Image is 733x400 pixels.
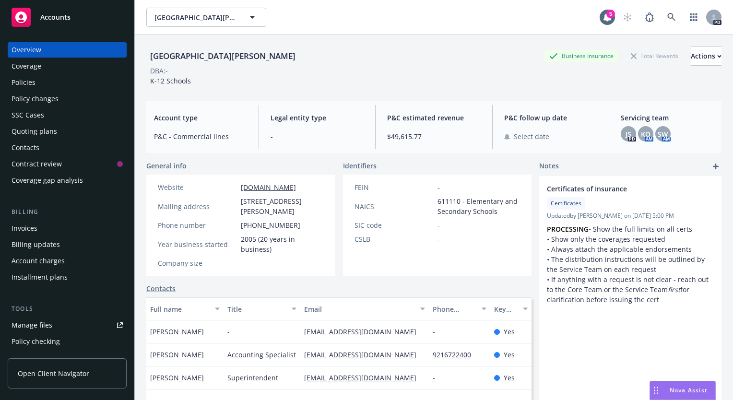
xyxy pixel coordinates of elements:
div: DBA: - [150,66,168,76]
span: 2005 (20 years in business) [241,234,324,254]
div: Installment plans [12,270,68,285]
button: Nova Assist [650,381,716,400]
div: Website [158,182,237,192]
span: Superintendent [227,373,278,383]
span: Updated by [PERSON_NAME] on [DATE] 5:00 PM [547,212,714,220]
a: Coverage gap analysis [8,173,127,188]
div: Full name [150,304,209,314]
div: Year business started [158,239,237,249]
div: Actions [691,47,721,65]
a: Report a Bug [640,8,659,27]
span: SW [658,129,668,139]
div: SIC code [355,220,434,230]
a: - [433,327,443,336]
a: Manage files [8,318,127,333]
strong: PROCESSING [547,224,589,234]
a: Manage exposures [8,350,127,365]
button: Email [300,297,429,320]
a: Contacts [8,140,127,155]
div: Phone number [433,304,476,314]
a: 9216722400 [433,350,479,359]
div: Quoting plans [12,124,57,139]
a: Invoices [8,221,127,236]
span: Yes [504,350,515,360]
a: [EMAIL_ADDRESS][DOMAIN_NAME] [304,350,424,359]
div: Billing [8,207,127,217]
a: Policies [8,75,127,90]
div: Contract review [12,156,62,172]
div: Title [227,304,286,314]
div: FEIN [355,182,434,192]
div: Mailing address [158,201,237,212]
span: - [227,327,230,337]
div: Email [304,304,414,314]
span: [PERSON_NAME] [150,350,204,360]
p: • Show the full limits on all certs • Show only the coverages requested • Always attach the appli... [547,224,714,305]
a: - [433,373,443,382]
button: Phone number [429,297,490,320]
span: Servicing team [621,113,714,123]
a: Coverage [8,59,127,74]
span: Identifiers [343,161,377,171]
div: Overview [12,42,41,58]
button: Actions [691,47,721,66]
a: Contract review [8,156,127,172]
span: - [241,258,243,268]
a: Policy changes [8,91,127,106]
span: KO [641,129,650,139]
div: 5 [606,10,615,18]
button: [GEOGRAPHIC_DATA][PERSON_NAME] [146,8,266,27]
div: Key contact [494,304,517,314]
a: Accounts [8,4,127,31]
span: $49,615.77 [387,131,480,141]
span: - [437,220,440,230]
span: - [271,131,364,141]
button: Key contact [490,297,532,320]
span: Notes [539,161,559,172]
span: [PHONE_NUMBER] [241,220,300,230]
button: Full name [146,297,224,320]
span: P&C follow up date [504,113,597,123]
div: Certificates of InsuranceCertificatesUpdatedby [PERSON_NAME] on [DATE] 5:00 PMPROCESSING• Show th... [539,176,721,312]
a: Installment plans [8,270,127,285]
div: Billing updates [12,237,60,252]
span: Nova Assist [670,386,708,394]
a: Quoting plans [8,124,127,139]
span: Yes [504,327,515,337]
div: Business Insurance [544,50,618,62]
div: Tools [8,304,127,314]
span: Certificates [551,199,581,208]
span: Account type [154,113,247,123]
div: Manage exposures [12,350,72,365]
div: Policy checking [12,334,60,349]
div: Manage files [12,318,52,333]
div: Coverage [12,59,41,74]
a: [EMAIL_ADDRESS][DOMAIN_NAME] [304,327,424,336]
span: Open Client Navigator [18,368,89,378]
a: Contacts [146,283,176,294]
span: Accounting Specialist [227,350,296,360]
a: Start snowing [618,8,637,27]
a: [DOMAIN_NAME] [241,183,296,192]
span: [PERSON_NAME] [150,373,204,383]
div: Policy changes [12,91,59,106]
div: Phone number [158,220,237,230]
div: Policies [12,75,35,90]
div: SSC Cases [12,107,44,123]
div: Drag to move [650,381,662,400]
span: - [437,234,440,244]
a: Switch app [684,8,703,27]
button: Title [224,297,301,320]
a: SSC Cases [8,107,127,123]
span: - [437,182,440,192]
span: Select date [514,131,549,141]
span: P&C estimated revenue [387,113,480,123]
div: Company size [158,258,237,268]
a: add [710,161,721,172]
div: Account charges [12,253,65,269]
em: first [668,285,680,294]
a: Billing updates [8,237,127,252]
span: General info [146,161,187,171]
div: Total Rewards [626,50,683,62]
